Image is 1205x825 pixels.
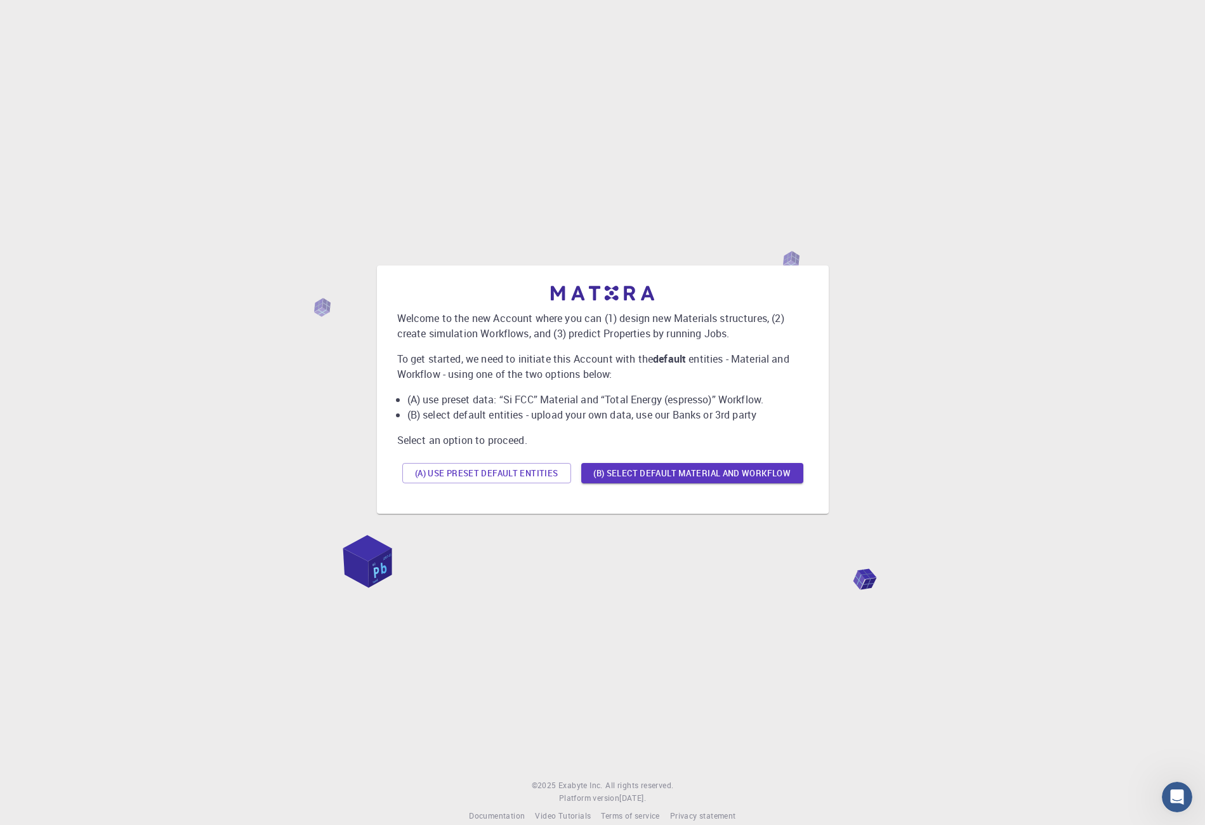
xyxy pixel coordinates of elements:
li: (B) select default entities - upload your own data, use our Banks or 3rd party [407,407,808,422]
li: (A) use preset data: “Si FCC” Material and “Total Energy (espresso)” Workflow. [407,392,808,407]
a: [DATE]. [619,792,646,805]
button: (B) Select default material and workflow [581,463,803,483]
a: Exabyte Inc. [558,779,603,792]
span: [DATE] . [619,793,646,803]
a: Video Tutorials [535,810,591,822]
p: Select an option to proceed. [397,433,808,448]
iframe: Intercom live chat [1162,782,1192,812]
p: To get started, we need to initiate this Account with the entities - Material and Workflow - usin... [397,351,808,382]
span: Exabyte Inc. [558,780,603,790]
span: Support [25,9,71,20]
a: Documentation [469,810,525,822]
span: Video Tutorials [535,810,591,821]
span: © 2025 [532,779,558,792]
span: Platform version [559,792,619,805]
p: Welcome to the new Account where you can (1) design new Materials structures, (2) create simulati... [397,311,808,341]
img: logo [551,286,655,300]
b: default [653,352,686,366]
a: Terms of service [601,810,659,822]
span: Terms of service [601,810,659,821]
button: (A) Use preset default entities [402,463,571,483]
span: All rights reserved. [605,779,673,792]
span: Privacy statement [670,810,736,821]
span: Documentation [469,810,525,821]
a: Privacy statement [670,810,736,822]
